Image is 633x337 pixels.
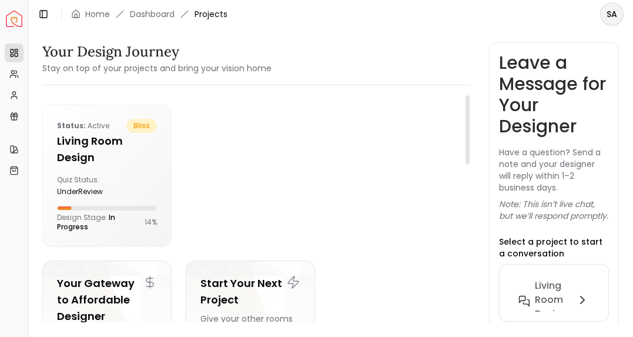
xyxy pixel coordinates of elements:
[57,133,157,166] h5: Living Room design
[57,175,102,196] div: Quiz Status:
[600,2,624,26] button: SA
[499,198,609,222] p: Note: This isn’t live chat, but we’ll respond promptly.
[200,275,300,308] h5: Start Your Next Project
[126,119,157,133] span: bliss
[57,213,145,232] p: Design Stage:
[6,11,22,27] img: Spacejoy Logo
[42,42,272,61] h3: Your Design Journey
[195,8,227,20] span: Projects
[499,52,609,137] h3: Leave a Message for Your Designer
[6,11,22,27] a: Spacejoy
[57,119,109,133] p: active
[509,274,599,326] button: Living Room design
[499,236,609,259] p: Select a project to start a conversation
[535,279,571,321] h6: Living Room design
[499,146,609,193] p: Have a question? Send a note and your designer will reply within 1–2 business days.
[57,187,102,196] div: underReview
[601,4,622,25] span: SA
[85,8,110,20] a: Home
[71,8,227,20] nav: breadcrumb
[145,218,157,227] p: 14 %
[130,8,175,20] a: Dashboard
[57,121,86,131] b: Status:
[57,212,115,232] span: In Progress
[42,62,272,74] small: Stay on top of your projects and bring your vision home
